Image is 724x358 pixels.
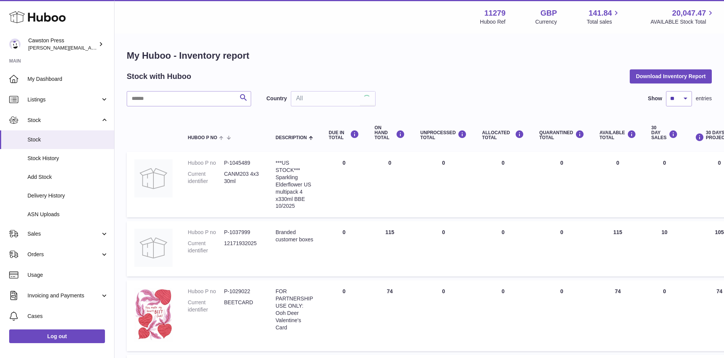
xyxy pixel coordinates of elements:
[587,18,621,26] span: Total sales
[27,173,108,181] span: Add Stock
[630,69,712,83] button: Download Inventory Report
[321,280,367,351] td: 0
[27,75,108,83] span: My Dashboard
[27,136,108,143] span: Stock
[539,130,584,140] div: QUARANTINED Total
[367,280,413,351] td: 74
[9,329,105,343] a: Log out
[27,313,108,320] span: Cases
[560,229,563,235] span: 0
[648,95,662,102] label: Show
[27,230,100,238] span: Sales
[321,152,367,217] td: 0
[276,229,313,243] div: Branded customer boxes
[188,135,217,140] span: Huboo P no
[27,96,100,103] span: Listings
[650,18,715,26] span: AVAILABLE Stock Total
[276,135,307,140] span: Description
[276,159,313,210] div: ***US STOCK*** Sparkling Elderflower US multipack 4 x330ml BBE 10/2025
[27,211,108,218] span: ASN Uploads
[535,18,557,26] div: Currency
[644,152,685,217] td: 0
[27,251,100,258] span: Orders
[188,288,224,295] dt: Huboo P no
[27,155,108,162] span: Stock History
[651,125,678,141] div: 30 DAY SALES
[413,221,474,276] td: 0
[127,71,191,82] h2: Stock with Huboo
[374,125,405,141] div: ON HAND Total
[540,8,557,18] strong: GBP
[27,292,100,299] span: Invoicing and Payments
[474,221,532,276] td: 0
[367,221,413,276] td: 115
[266,95,287,102] label: Country
[329,130,359,140] div: DUE IN TOTAL
[560,288,563,294] span: 0
[474,152,532,217] td: 0
[134,229,173,267] img: product image
[592,152,644,217] td: 0
[480,18,506,26] div: Huboo Ref
[27,192,108,199] span: Delivery History
[413,152,474,217] td: 0
[367,152,413,217] td: 0
[696,95,712,102] span: entries
[28,45,194,51] span: [PERSON_NAME][EMAIL_ADDRESS][PERSON_NAME][DOMAIN_NAME]
[592,280,644,351] td: 74
[600,130,636,140] div: AVAILABLE Total
[9,39,21,50] img: thomas.carson@cawstonpress.com
[276,288,313,331] div: FOR PARTNERSHIP USE ONLY: Ooh Deer Valentine's Card
[672,8,706,18] span: 20,047.47
[592,221,644,276] td: 115
[413,280,474,351] td: 0
[127,50,712,62] h1: My Huboo - Inventory report
[224,288,260,295] dd: P-1029022
[28,37,97,51] div: Cawston Press
[650,8,715,26] a: 20,047.47 AVAILABLE Stock Total
[224,299,260,313] dd: BEETCARD
[188,159,224,167] dt: Huboo P no
[134,288,173,342] img: product image
[188,170,224,185] dt: Current identifier
[644,280,685,351] td: 0
[482,130,524,140] div: ALLOCATED Total
[560,160,563,166] span: 0
[224,170,260,185] dd: CANM203 4x330ml
[224,229,260,236] dd: P-1037999
[188,229,224,236] dt: Huboo P no
[27,271,108,279] span: Usage
[224,159,260,167] dd: P-1045489
[134,159,173,197] img: product image
[420,130,467,140] div: UNPROCESSED Total
[484,8,506,18] strong: 11279
[188,240,224,254] dt: Current identifier
[589,8,612,18] span: 141.84
[644,221,685,276] td: 10
[474,280,532,351] td: 0
[188,299,224,313] dt: Current identifier
[27,117,100,124] span: Stock
[224,240,260,254] dd: 12171932025
[587,8,621,26] a: 141.84 Total sales
[321,221,367,276] td: 0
